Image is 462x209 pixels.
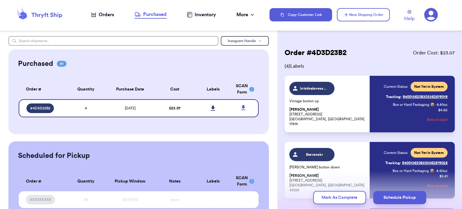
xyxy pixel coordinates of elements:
[19,79,67,99] th: Order #
[169,106,180,110] span: $ 23.07
[414,84,444,89] span: Not Yet in System
[125,106,136,110] span: [DATE]
[228,39,256,43] span: Instagram Handle
[437,102,448,107] span: 6.40 oz
[243,198,244,201] span: -
[313,191,366,204] button: Mark As Complete
[427,179,448,192] button: Refund label
[30,106,50,111] span: # 4D3D23B2
[66,79,105,99] th: Quantity
[19,171,67,191] th: Order #
[393,103,435,106] span: Box or Hard Packaging 📦
[385,161,401,165] span: Tracking:
[84,198,88,201] span: XX
[289,173,366,192] p: [STREET_ADDRESS] [GEOGRAPHIC_DATA], [GEOGRAPHIC_DATA] 43224
[393,169,434,173] span: Box or Hard Packaging 📦
[18,151,90,161] h2: Scheduled for Pickup
[438,108,448,112] p: $ 4.65
[289,165,366,170] p: [PERSON_NAME] button down
[373,191,426,204] button: Schedule Pickup
[404,10,414,22] a: Help
[236,175,251,188] div: SCAN Form
[434,168,435,173] span: :
[404,15,414,22] span: Help
[134,11,167,18] div: Purchased
[156,171,194,191] th: Notes
[194,171,232,191] th: Labels
[187,11,216,18] a: Inventory
[289,174,319,178] span: [PERSON_NAME]
[300,86,329,91] span: kristinalovessunshine2
[236,83,251,96] div: SCAN Form
[85,106,87,110] span: 4
[414,150,444,155] span: Not Yet in System
[435,102,436,107] span: :
[18,59,53,69] h2: Purchased
[105,79,156,99] th: Purchase Date
[134,11,167,19] a: Purchased
[337,8,390,21] button: New Shipping Order
[289,99,366,103] p: Vintage button up
[269,8,332,21] button: Copy Customer Link
[285,63,455,70] span: ( 4 ) Labels
[122,198,138,201] span: XX/XX/XX
[289,107,366,126] p: [STREET_ADDRESS] [GEOGRAPHIC_DATA], [GEOGRAPHIC_DATA] 17814
[436,168,448,173] span: 8.60 oz
[221,36,269,46] button: Instagram Handle
[289,107,319,112] span: [PERSON_NAME]
[57,61,66,67] span: 01
[105,171,156,191] th: Pickup Window
[194,79,232,99] th: Labels
[413,49,455,57] span: Order Cost: $ 23.07
[384,84,408,89] span: Current Status:
[427,113,448,126] button: Refund label
[236,11,255,18] div: More
[8,36,218,46] input: Search shipments...
[170,198,179,201] span: xxxxx
[212,198,214,201] span: -
[29,197,51,202] span: #XXXXXXXX
[386,92,448,102] a: Tracking:9400136208303362679019
[300,152,329,157] span: Stevenskr
[439,174,448,179] p: $ 5.41
[66,171,105,191] th: Quantity
[156,79,194,99] th: Cost
[386,94,402,99] span: Tracking:
[285,48,346,58] h2: Order # 4D3D23B2
[91,11,114,18] a: Orders
[384,150,408,155] span: Current Status:
[385,158,448,168] a: Tracking:9400136208303362679026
